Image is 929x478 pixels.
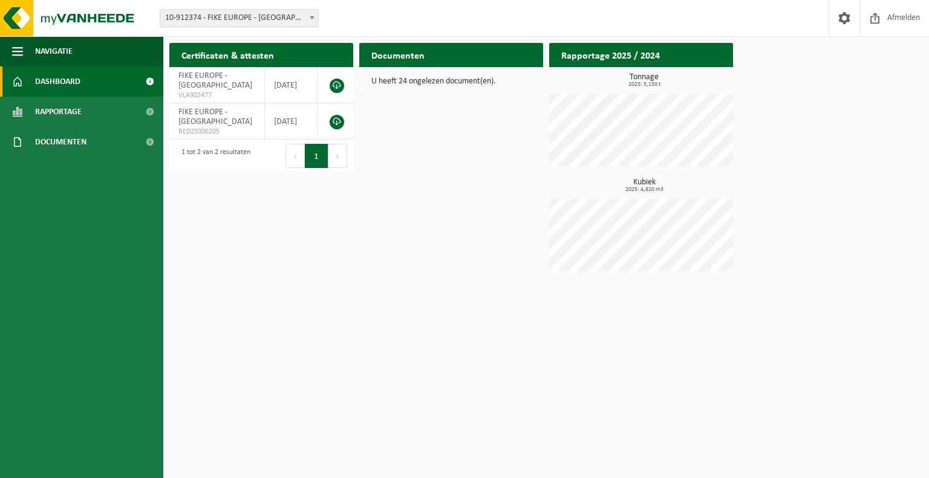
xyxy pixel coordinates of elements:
[35,66,80,97] span: Dashboard
[555,178,733,193] h3: Kubiek
[555,82,733,88] span: 2025: 5,150 t
[549,43,672,66] h2: Rapportage 2025 / 2024
[35,97,82,127] span: Rapportage
[328,144,347,168] button: Next
[178,71,252,90] span: FIKE EUROPE - [GEOGRAPHIC_DATA]
[35,127,86,157] span: Documenten
[178,127,255,137] span: RED25006205
[555,187,733,193] span: 2025: 4,820 m3
[35,36,73,66] span: Navigatie
[160,10,318,27] span: 10-912374 - FIKE EUROPE - HERENTALS
[175,143,250,169] div: 1 tot 2 van 2 resultaten
[178,91,255,100] span: VLA902477
[555,73,733,88] h3: Tonnage
[305,144,328,168] button: 1
[643,66,732,91] a: Bekijk rapportage
[160,9,319,27] span: 10-912374 - FIKE EUROPE - HERENTALS
[285,144,305,168] button: Previous
[178,108,252,126] span: FIKE EUROPE - [GEOGRAPHIC_DATA]
[169,43,286,66] h2: Certificaten & attesten
[371,77,531,86] p: U heeft 24 ongelezen document(en).
[359,43,437,66] h2: Documenten
[265,103,318,140] td: [DATE]
[265,67,318,103] td: [DATE]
